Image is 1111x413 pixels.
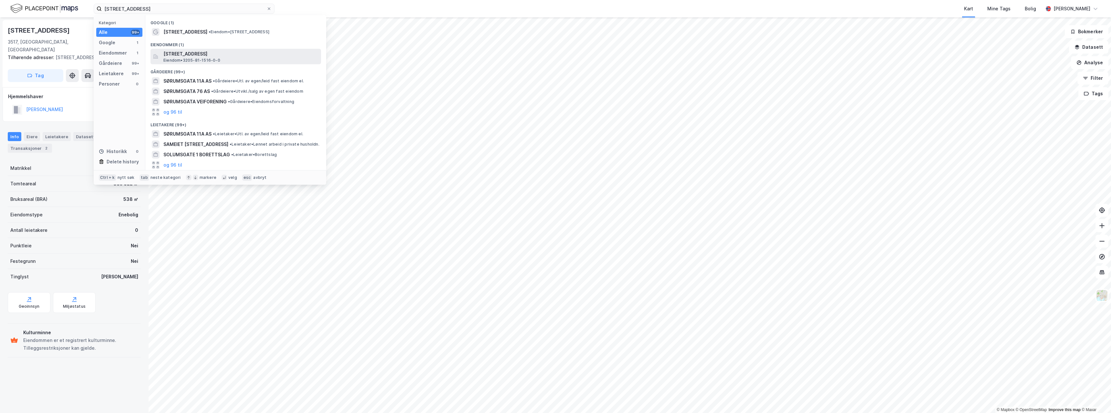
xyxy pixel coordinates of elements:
div: Historikk [99,148,127,155]
div: 0 [135,81,140,87]
span: • [231,152,233,157]
span: Gårdeiere • Eiendomsforvaltning [228,99,294,104]
span: Gårdeiere • Utl. av egen/leid fast eiendom el. [213,78,304,84]
span: SØRUMSGATA 11A AS [163,77,212,85]
span: • [209,29,211,34]
div: Leietakere (99+) [145,117,326,129]
div: Antall leietakere [10,226,47,234]
div: Hjemmelshaver [8,93,140,100]
div: 538 ㎡ [123,195,138,203]
span: Tilhørende adresser: [8,55,56,60]
div: Info [8,132,21,141]
span: Eiendom • 3205-81-1516-0-0 [163,58,220,63]
div: Google [99,39,115,46]
img: Z [1096,289,1108,302]
div: [PERSON_NAME] [1054,5,1090,13]
div: Ctrl + k [99,174,116,181]
button: Filter [1077,72,1108,85]
span: SØRUMSGATA 76 AS [163,88,210,95]
div: Mine Tags [987,5,1011,13]
div: Nei [131,242,138,250]
span: SAMEIET [STREET_ADDRESS] [163,140,228,148]
button: og 96 til [163,108,182,116]
span: • [211,89,213,94]
div: Eiendommen er et registrert kulturminne. Tilleggsrestriksjoner kan gjelde. [23,336,138,352]
div: esc [242,174,252,181]
a: Mapbox [997,408,1014,412]
div: Transaksjoner [8,144,52,153]
div: Gårdeiere [99,59,122,67]
div: Miljøstatus [63,304,86,309]
span: Leietaker • Lønnet arbeid i private husholdn. [230,142,319,147]
div: tab [140,174,149,181]
div: [STREET_ADDRESS] [8,54,136,61]
div: Eiendommer [99,49,127,57]
div: [STREET_ADDRESS] [8,25,71,36]
div: Enebolig [119,211,138,219]
div: Alle [99,28,108,36]
span: Eiendom • [STREET_ADDRESS] [209,29,269,35]
div: markere [200,175,216,180]
span: • [213,131,215,136]
div: Google (1) [145,15,326,27]
div: Leietakere [99,70,124,77]
div: Tomteareal [10,180,36,188]
span: • [228,99,230,104]
a: OpenStreetMap [1016,408,1047,412]
div: 99+ [131,61,140,66]
div: neste kategori [151,175,181,180]
div: Kulturminne [23,329,138,336]
div: Gårdeiere (99+) [145,64,326,76]
div: 3517, [GEOGRAPHIC_DATA], [GEOGRAPHIC_DATA] [8,38,109,54]
div: Nei [131,257,138,265]
div: Festegrunn [10,257,36,265]
div: Eiendomstype [10,211,43,219]
div: Matrikkel [10,164,31,172]
div: Datasett [73,132,98,141]
div: avbryt [253,175,266,180]
div: 2 [43,145,49,151]
button: Bokmerker [1065,25,1108,38]
button: Tags [1078,87,1108,100]
button: Analyse [1071,56,1108,69]
div: Kontrollprogram for chat [1079,382,1111,413]
button: Tag [8,69,63,82]
div: Eiendommer (1) [145,37,326,49]
img: logo.f888ab2527a4732fd821a326f86c7f29.svg [10,3,78,14]
span: Leietaker • Borettslag [231,152,277,157]
div: Kart [964,5,973,13]
div: 99+ [131,71,140,76]
span: Gårdeiere • Utvikl./salg av egen fast eiendom [211,89,303,94]
div: Geoinnsyn [19,304,40,309]
div: Tinglyst [10,273,29,281]
div: 99+ [131,30,140,35]
div: nytt søk [118,175,135,180]
button: og 96 til [163,161,182,169]
span: Leietaker • Utl. av egen/leid fast eiendom el. [213,131,303,137]
div: 1 [135,50,140,56]
div: Personer [99,80,120,88]
div: Bolig [1025,5,1036,13]
span: • [213,78,215,83]
button: Datasett [1069,41,1108,54]
span: SOLUMSGATE 1 BORETTSLAG [163,151,230,159]
div: 0 [135,149,140,154]
div: 1 [135,40,140,45]
input: Søk på adresse, matrikkel, gårdeiere, leietakere eller personer [102,4,266,14]
div: Eiere [24,132,40,141]
div: Delete history [107,158,139,166]
div: velg [228,175,237,180]
div: Leietakere [43,132,71,141]
span: SØRUMSGATA 11A AS [163,130,212,138]
div: 0 [135,226,138,234]
span: [STREET_ADDRESS] [163,50,318,58]
span: [STREET_ADDRESS] [163,28,207,36]
span: SØRUMSGATA VEIFORENING [163,98,227,106]
div: Bruksareal (BRA) [10,195,47,203]
iframe: Chat Widget [1079,382,1111,413]
a: Improve this map [1049,408,1081,412]
div: [PERSON_NAME] [101,273,138,281]
span: • [230,142,232,147]
div: Punktleie [10,242,32,250]
div: Kategori [99,20,142,25]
